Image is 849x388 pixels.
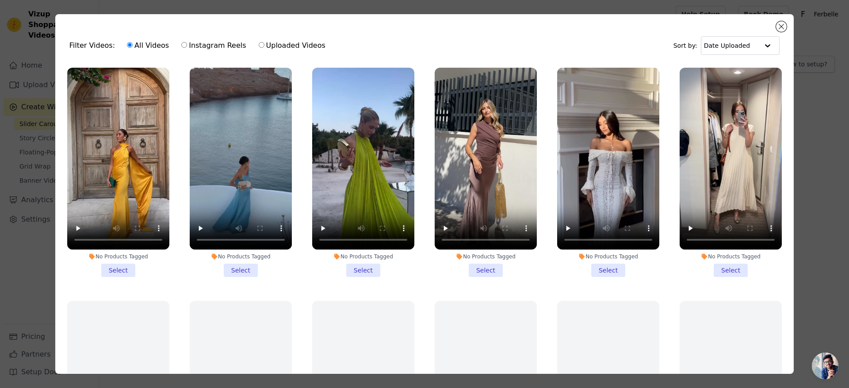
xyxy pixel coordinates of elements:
[776,21,787,32] button: Close modal
[812,353,838,379] div: Conversa aberta
[181,40,246,51] label: Instagram Reels
[258,40,326,51] label: Uploaded Videos
[435,253,537,260] div: No Products Tagged
[69,35,330,56] div: Filter Videos:
[680,253,782,260] div: No Products Tagged
[673,36,780,55] div: Sort by:
[312,253,414,260] div: No Products Tagged
[67,253,169,260] div: No Products Tagged
[557,253,659,260] div: No Products Tagged
[126,40,169,51] label: All Videos
[190,253,292,260] div: No Products Tagged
